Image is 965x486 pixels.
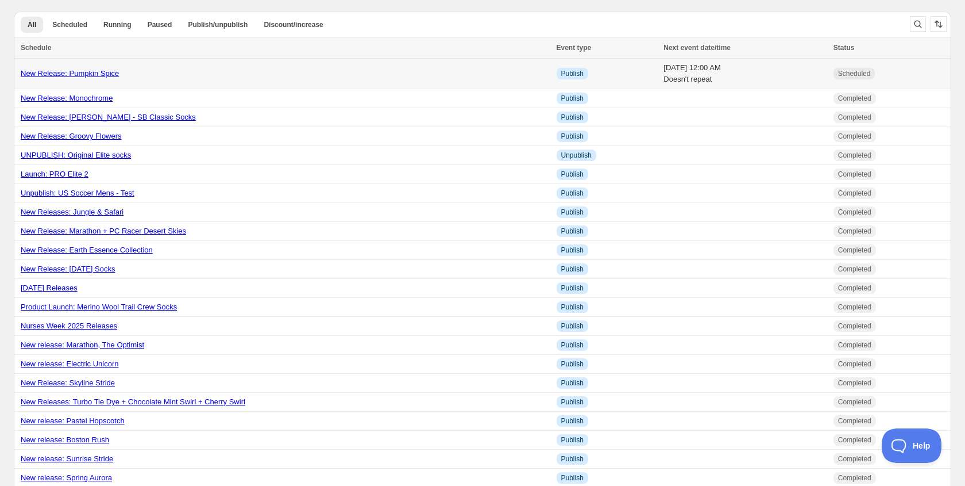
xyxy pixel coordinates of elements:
[21,132,122,140] a: New Release: Groovy Flowers
[561,94,584,103] span: Publish
[21,454,113,463] a: New release: Sunrise Stride
[838,473,871,483] span: Completed
[561,303,584,312] span: Publish
[188,20,248,29] span: Publish/unpublish
[561,322,584,331] span: Publish
[882,428,942,463] iframe: Toggle Customer Support
[838,227,871,236] span: Completed
[561,132,584,141] span: Publish
[21,359,119,368] a: New release: Electric Unicorn
[561,113,584,122] span: Publish
[838,322,871,331] span: Completed
[21,303,177,311] a: Product Launch: Merino Wool Trail Crew Socks
[21,473,112,482] a: New release: Spring Aurora
[557,44,592,52] span: Event type
[561,227,584,236] span: Publish
[838,454,871,464] span: Completed
[561,170,584,179] span: Publish
[838,151,871,160] span: Completed
[838,265,871,274] span: Completed
[561,473,584,483] span: Publish
[910,16,926,32] button: Search and filter results
[561,359,584,369] span: Publish
[838,132,871,141] span: Completed
[561,208,584,217] span: Publish
[838,246,871,255] span: Completed
[21,94,113,102] a: New Release: Monochrome
[21,340,144,349] a: New release: Marathon, The Optimist
[264,20,323,29] span: Discount/increase
[838,340,871,350] span: Completed
[561,454,584,464] span: Publish
[21,208,123,216] a: New Releases: Jungle & Safari
[21,227,186,235] a: New Release: Marathon + PC Racer Desert Skies
[21,189,134,197] a: Unpublish: US Soccer Mens - Test
[561,397,584,407] span: Publish
[838,397,871,407] span: Completed
[931,16,947,32] button: Sort the results
[21,265,115,273] a: New Release: [DATE] Socks
[838,378,871,388] span: Completed
[838,359,871,369] span: Completed
[838,94,871,103] span: Completed
[52,20,87,29] span: Scheduled
[838,113,871,122] span: Completed
[21,113,196,121] a: New Release: [PERSON_NAME] - SB Classic Socks
[21,151,131,159] a: UNPUBLISH: Original Elite socks
[838,189,871,198] span: Completed
[561,151,592,160] span: Unpublish
[838,208,871,217] span: Completed
[148,20,172,29] span: Paused
[21,322,117,330] a: Nurses Week 2025 Releases
[561,189,584,198] span: Publish
[561,340,584,350] span: Publish
[21,284,78,292] a: [DATE] Releases
[21,246,153,254] a: New Release: Earth Essence Collection
[21,397,245,406] a: New Releases: Turbo Tie Dye + Chocolate Mint Swirl + Cherry Swirl
[833,44,855,52] span: Status
[103,20,132,29] span: Running
[28,20,36,29] span: All
[21,44,51,52] span: Schedule
[660,59,829,89] td: [DATE] 12:00 AM Doesn't repeat
[561,265,584,274] span: Publish
[838,416,871,426] span: Completed
[838,170,871,179] span: Completed
[561,69,584,78] span: Publish
[21,170,88,178] a: Launch: PRO Elite 2
[561,435,584,445] span: Publish
[838,435,871,445] span: Completed
[663,44,731,52] span: Next event date/time
[21,416,125,425] a: New release: Pastel Hopscotch
[561,416,584,426] span: Publish
[561,284,584,293] span: Publish
[21,378,115,387] a: New Release: Skyline Stride
[561,378,584,388] span: Publish
[21,435,109,444] a: New release: Boston Rush
[838,69,871,78] span: Scheduled
[838,284,871,293] span: Completed
[838,303,871,312] span: Completed
[21,69,119,78] a: New Release: Pumpkin Spice
[561,246,584,255] span: Publish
